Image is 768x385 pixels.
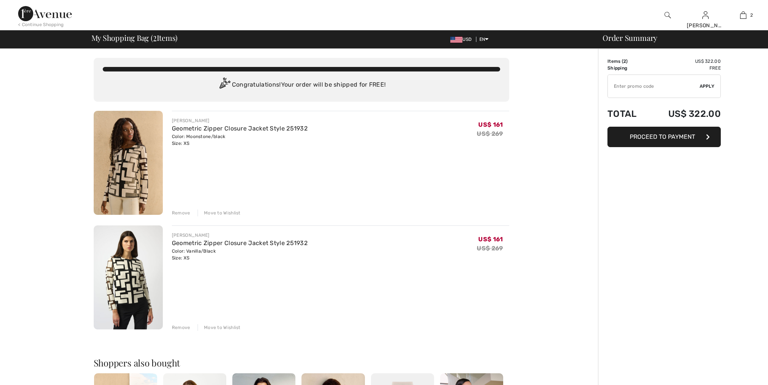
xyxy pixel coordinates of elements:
img: search the website [664,11,671,20]
div: < Continue Shopping [18,21,64,28]
div: [PERSON_NAME] [172,117,308,124]
div: Order Summary [593,34,763,42]
span: USD [450,37,474,42]
td: Free [648,65,721,71]
button: Proceed to Payment [607,127,721,147]
span: 2 [623,59,626,64]
span: My Shopping Bag ( Items) [91,34,178,42]
td: Items ( ) [607,58,648,65]
img: My Bag [740,11,746,20]
div: Remove [172,324,190,331]
div: [PERSON_NAME] [687,22,724,29]
td: Total [607,101,648,127]
span: 2 [750,12,753,19]
span: Apply [700,83,715,90]
a: Geometric Zipper Closure Jacket Style 251932 [172,125,308,132]
span: EN [479,37,489,42]
div: [PERSON_NAME] [172,232,308,239]
div: Move to Wishlist [198,324,241,331]
span: Proceed to Payment [630,133,695,140]
h2: Shoppers also bought [94,358,509,367]
span: US$ 161 [478,236,503,243]
img: US Dollar [450,37,462,43]
div: Move to Wishlist [198,210,241,216]
img: 1ère Avenue [18,6,72,21]
td: US$ 322.00 [648,58,721,65]
input: Promo code [608,75,700,98]
div: Remove [172,210,190,216]
img: Congratulation2.svg [217,78,232,93]
a: Sign In [702,11,709,19]
img: Geometric Zipper Closure Jacket Style 251932 [94,111,163,215]
td: US$ 322.00 [648,101,721,127]
div: Color: Moonstone/black Size: XS [172,133,308,147]
div: Congratulations! Your order will be shipped for FREE! [103,78,500,93]
s: US$ 269 [477,245,503,252]
img: Geometric Zipper Closure Jacket Style 251932 [94,225,163,329]
s: US$ 269 [477,130,503,137]
a: 2 [725,11,762,20]
img: My Info [702,11,709,20]
span: US$ 161 [478,121,503,128]
a: Geometric Zipper Closure Jacket Style 251932 [172,239,308,247]
td: Shipping [607,65,648,71]
span: 2 [153,32,157,42]
div: Color: Vanilla/Black Size: XS [172,248,308,261]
